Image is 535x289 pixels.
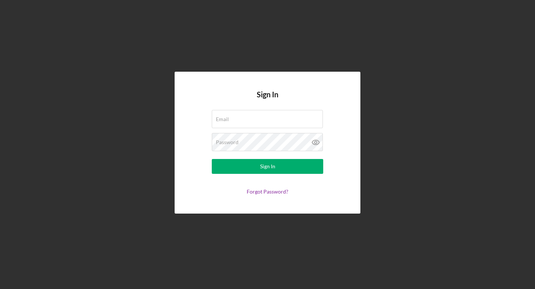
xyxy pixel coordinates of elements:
[216,139,239,145] label: Password
[257,90,278,110] h4: Sign In
[260,159,275,174] div: Sign In
[247,188,288,195] a: Forgot Password?
[212,159,323,174] button: Sign In
[216,116,229,122] label: Email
